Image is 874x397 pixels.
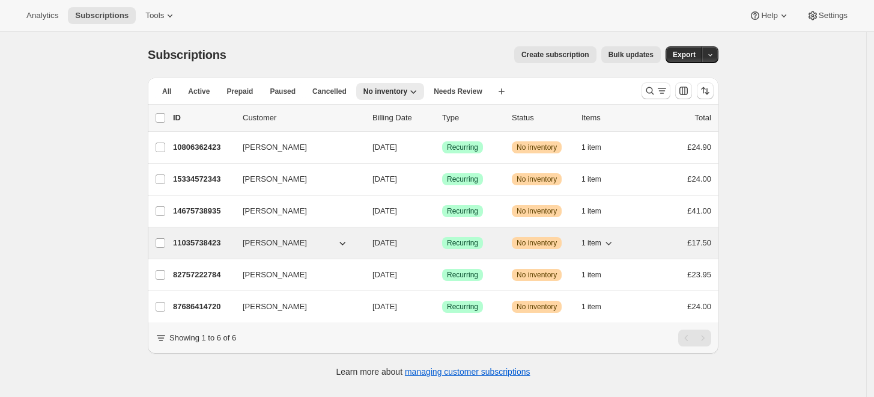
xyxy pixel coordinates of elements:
button: 1 item [581,171,615,188]
button: Settings [800,7,855,24]
p: Status [512,112,572,124]
button: Export [666,46,703,63]
div: 10806362423[PERSON_NAME][DATE]SuccessRecurringWarningNo inventory1 item£24.90 [173,139,711,156]
span: No inventory [363,87,407,96]
span: [PERSON_NAME] [243,173,307,185]
span: No inventory [517,270,557,280]
p: 82757222784 [173,269,233,281]
span: 1 item [581,174,601,184]
span: 1 item [581,238,601,248]
p: 11035738423 [173,237,233,249]
span: 1 item [581,206,601,216]
button: 1 item [581,266,615,283]
span: [DATE] [372,238,397,247]
span: Cancelled [312,87,347,96]
button: Tools [138,7,183,24]
div: 82757222784[PERSON_NAME][DATE]SuccessRecurringWarningNo inventory1 item£23.95 [173,266,711,283]
span: Bulk updates [608,50,654,60]
span: Paused [270,87,296,96]
span: [PERSON_NAME] [243,237,307,249]
span: Needs Review [434,87,482,96]
span: No inventory [517,206,557,216]
button: Create subscription [514,46,596,63]
p: 10806362423 [173,141,233,153]
button: Bulk updates [601,46,661,63]
span: No inventory [517,174,557,184]
span: Recurring [447,143,478,152]
a: managing customer subscriptions [405,367,530,377]
span: Analytics [26,11,58,20]
span: Tools [145,11,164,20]
button: [PERSON_NAME] [235,265,356,285]
span: Export [673,50,696,60]
span: £23.95 [687,270,711,279]
button: Search and filter results [642,82,670,99]
button: Sort the results [697,82,714,99]
span: Help [761,11,777,20]
p: Billing Date [372,112,432,124]
span: Subscriptions [148,48,226,61]
span: 1 item [581,143,601,152]
span: Recurring [447,174,478,184]
button: 1 item [581,139,615,156]
div: 14675738935[PERSON_NAME][DATE]SuccessRecurringWarningNo inventory1 item£41.00 [173,203,711,220]
p: Total [695,112,711,124]
span: Active [188,87,210,96]
p: Showing 1 to 6 of 6 [169,332,236,344]
span: No inventory [517,143,557,152]
button: [PERSON_NAME] [235,170,356,189]
button: [PERSON_NAME] [235,297,356,316]
button: 1 item [581,235,615,251]
p: Learn more about [336,366,530,378]
span: £24.00 [687,174,711,183]
button: [PERSON_NAME] [235,202,356,221]
span: [PERSON_NAME] [243,205,307,217]
p: ID [173,112,233,124]
span: No inventory [517,238,557,248]
span: [DATE] [372,174,397,183]
span: [PERSON_NAME] [243,269,307,281]
span: [DATE] [372,270,397,279]
span: £41.00 [687,206,711,215]
button: [PERSON_NAME] [235,233,356,253]
span: Create subscription [521,50,589,60]
div: 15334572343[PERSON_NAME][DATE]SuccessRecurringWarningNo inventory1 item£24.00 [173,171,711,188]
span: Recurring [447,206,478,216]
span: 1 item [581,302,601,312]
div: Items [581,112,642,124]
button: Analytics [19,7,65,24]
span: All [162,87,171,96]
nav: Pagination [678,330,711,346]
p: 14675738935 [173,205,233,217]
span: [PERSON_NAME] [243,141,307,153]
div: Type [442,112,502,124]
span: Settings [819,11,848,20]
span: No inventory [517,302,557,312]
button: [PERSON_NAME] [235,138,356,157]
span: 1 item [581,270,601,280]
span: Recurring [447,238,478,248]
span: Prepaid [226,87,253,96]
button: 1 item [581,298,615,315]
button: Create new view [492,83,511,100]
button: Customize table column order and visibility [675,82,692,99]
span: Recurring [447,302,478,312]
span: Recurring [447,270,478,280]
button: Subscriptions [68,7,136,24]
span: Subscriptions [75,11,129,20]
div: 87686414720[PERSON_NAME][DATE]SuccessRecurringWarningNo inventory1 item£24.00 [173,298,711,315]
span: [DATE] [372,302,397,311]
span: [DATE] [372,143,397,152]
span: [PERSON_NAME] [243,301,307,313]
span: £24.90 [687,143,711,152]
span: £24.00 [687,302,711,311]
button: 1 item [581,203,615,220]
span: £17.50 [687,238,711,247]
div: 11035738423[PERSON_NAME][DATE]SuccessRecurringWarningNo inventory1 item£17.50 [173,235,711,251]
p: Customer [243,112,363,124]
p: 15334572343 [173,173,233,185]
span: [DATE] [372,206,397,215]
p: 87686414720 [173,301,233,313]
div: IDCustomerBilling DateTypeStatusItemsTotal [173,112,711,124]
button: Help [742,7,797,24]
